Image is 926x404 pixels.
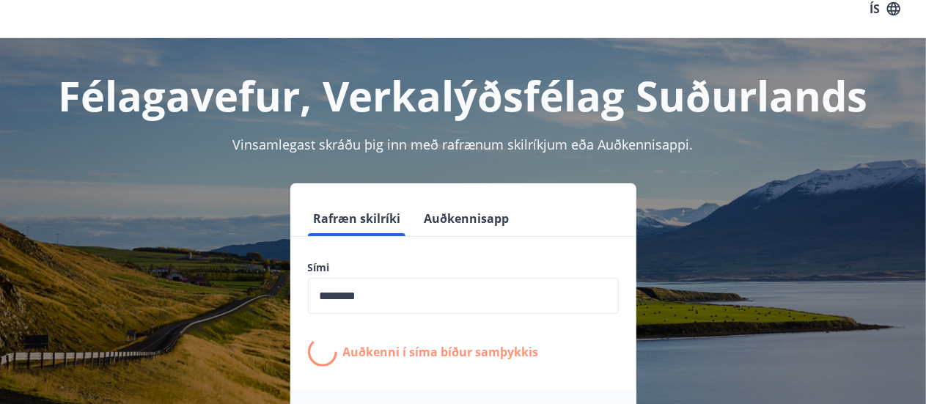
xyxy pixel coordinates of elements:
[308,260,619,275] label: Sími
[233,136,694,153] span: Vinsamlegast skráðu þig inn með rafrænum skilríkjum eða Auðkennisappi.
[419,201,515,236] button: Auðkennisapp
[308,201,407,236] button: Rafræn skilríki
[18,67,908,123] h1: Félagavefur, Verkalýðsfélag Suðurlands
[343,344,539,360] p: Auðkenni í síma bíður samþykkis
